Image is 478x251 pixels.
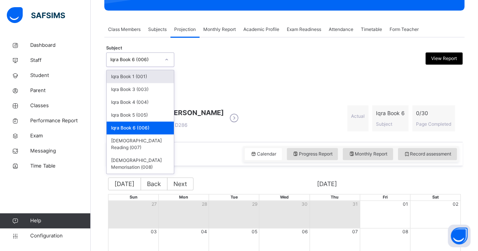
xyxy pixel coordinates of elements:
[30,72,91,79] span: Student
[292,151,333,157] span: Progress Report
[202,201,207,208] button: 28
[390,26,419,33] span: Form Teacher
[376,109,405,117] span: Iqra Book 6
[361,26,382,33] span: Timetable
[108,177,141,190] button: [DATE]
[201,228,207,235] button: 04
[30,162,91,170] span: Time Table
[108,26,141,33] span: Class Members
[404,151,451,157] span: Record assessment
[30,217,90,225] span: Help
[141,177,167,190] button: Back
[130,195,138,200] span: Sun
[167,108,224,118] span: [PERSON_NAME]
[353,201,358,208] button: 31
[280,195,289,200] span: Wed
[30,147,91,155] span: Messaging
[376,121,392,127] span: Subject
[431,55,457,62] span: View Report
[152,201,157,208] button: 27
[453,201,458,208] button: 02
[203,26,236,33] span: Monthly Report
[30,102,91,109] span: Classes
[106,45,122,51] span: Subject
[179,195,188,200] span: Mon
[167,177,193,190] button: Next
[302,228,308,235] button: 06
[107,96,174,109] div: Iqra Book 4 (004)
[382,195,387,200] span: Fri
[329,26,353,33] span: Attendance
[251,151,276,157] span: Calendar
[403,201,408,208] button: 01
[30,132,91,140] span: Exam
[30,57,91,64] span: Staff
[402,228,408,235] button: 08
[151,228,157,235] button: 03
[107,83,174,96] div: Iqra Book 3 (003)
[107,134,174,154] div: [DEMOGRAPHIC_DATA] Reading (007)
[107,70,174,83] div: Iqra Book 1 (001)
[107,109,174,122] div: Iqra Book 5 (005)
[302,201,308,208] button: 30
[252,201,257,208] button: 29
[110,56,160,63] div: Iqra Book 6 (006)
[30,232,90,240] span: Configuration
[448,225,470,247] button: Open asap
[416,121,451,127] span: Page Completed
[30,42,91,49] span: Dashboard
[331,195,339,200] span: Thu
[243,26,279,33] span: Academic Profile
[252,228,257,235] button: 05
[107,122,174,134] div: Iqra Book 6 (006)
[30,117,91,125] span: Performance Report
[416,109,451,117] span: 0 / 30
[193,179,461,188] span: [DATE]
[167,122,187,128] span: D286
[351,113,365,119] span: Actual
[148,26,167,33] span: Subjects
[7,7,65,23] img: safsims
[174,26,196,33] span: Projection
[107,154,174,174] div: [DEMOGRAPHIC_DATA] Memorisation (008)
[230,195,238,200] span: Tue
[30,87,91,94] span: Parent
[432,195,438,200] span: Sat
[348,151,387,157] span: Monthly Report
[352,228,358,235] button: 07
[287,26,321,33] span: Exam Readiness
